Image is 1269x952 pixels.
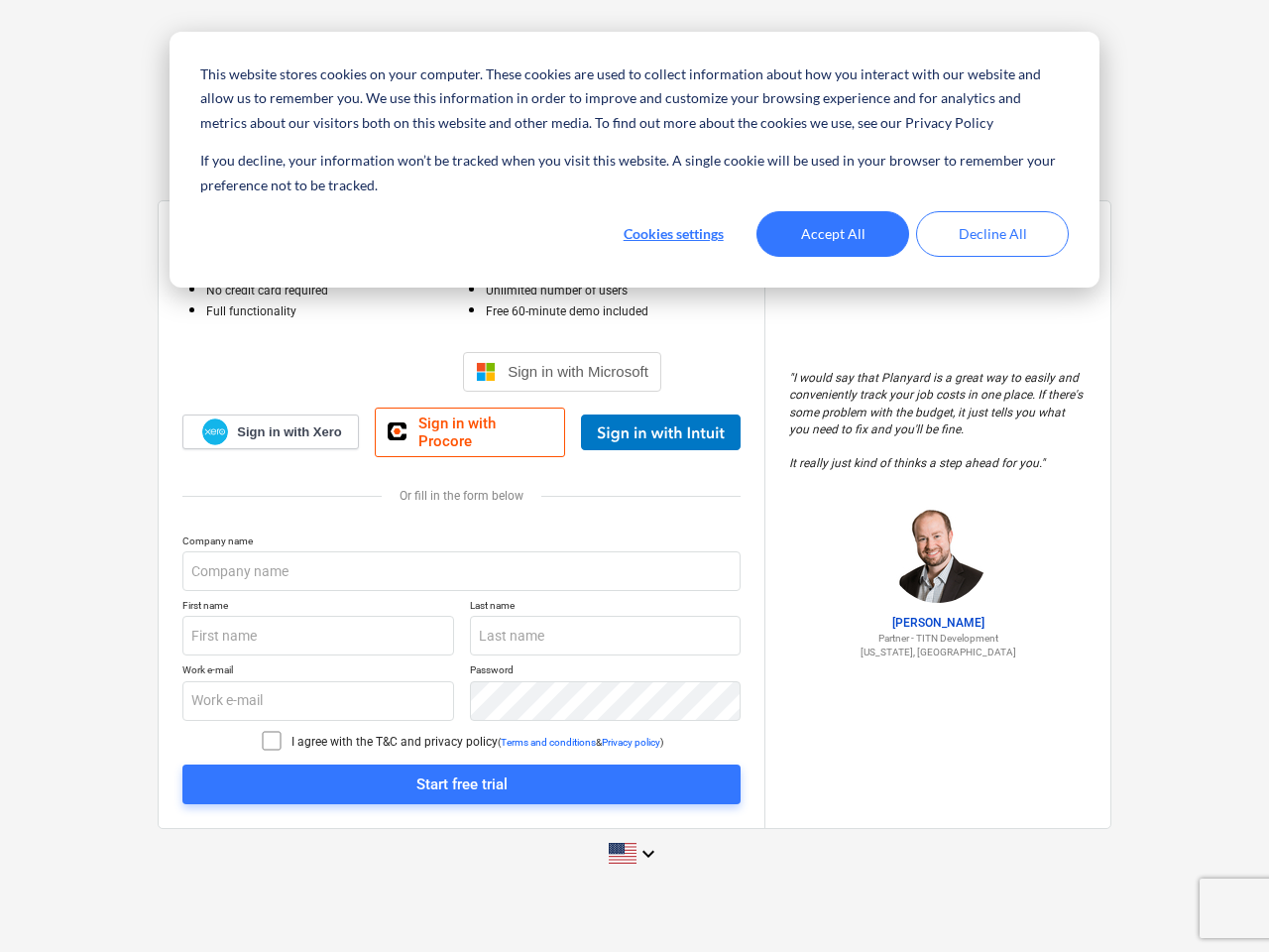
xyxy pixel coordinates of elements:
[182,415,359,449] a: Sign in with Xero
[470,616,742,655] input: Last name
[470,663,742,680] p: Password
[182,599,454,616] p: First name
[789,370,1087,472] p: " I would say that Planyard is a great way to easily and conveniently track your job costs in one...
[486,303,742,320] p: Free 60-minute demo included
[182,535,741,551] p: Company name
[202,418,228,445] img: Xero logo
[597,211,750,257] button: Cookies settings
[636,842,660,866] i: keyboard_arrow_down
[789,615,1087,632] p: [PERSON_NAME]
[418,415,552,450] span: Sign in with Procore
[888,504,987,603] img: Jordan Cohen
[200,149,1069,197] p: If you decline, your information won’t be tracked when you visit this website. A single cookie wi...
[508,363,648,380] span: Sign in with Microsoft
[182,681,454,721] input: Work e-mail
[182,489,741,503] div: Or fill in the form below
[200,62,1069,136] p: This website stores cookies on your computer. These cookies are used to collect information about...
[486,283,742,299] p: Unlimited number of users
[501,737,596,748] a: Terms and conditions
[789,632,1087,645] p: Partner - TITN Development
[170,32,1099,288] div: Cookie banner
[206,303,462,320] p: Full functionality
[252,350,457,394] iframe: Sign in with Google Button
[182,551,741,591] input: Company name
[498,736,663,749] p: ( & )
[182,765,741,804] button: Start free trial
[182,663,454,680] p: Work e-mail
[416,772,508,797] div: Start free trial
[756,211,909,257] button: Accept All
[602,737,660,748] a: Privacy policy
[237,423,341,441] span: Sign in with Xero
[476,362,496,382] img: Microsoft logo
[291,734,498,751] p: I agree with the T&C and privacy policy
[470,599,742,616] p: Last name
[789,646,1087,658] p: [US_STATE], [GEOGRAPHIC_DATA]
[375,408,565,457] a: Sign in with Procore
[206,283,462,299] p: No credit card required
[916,211,1069,257] button: Decline All
[182,616,454,655] input: First name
